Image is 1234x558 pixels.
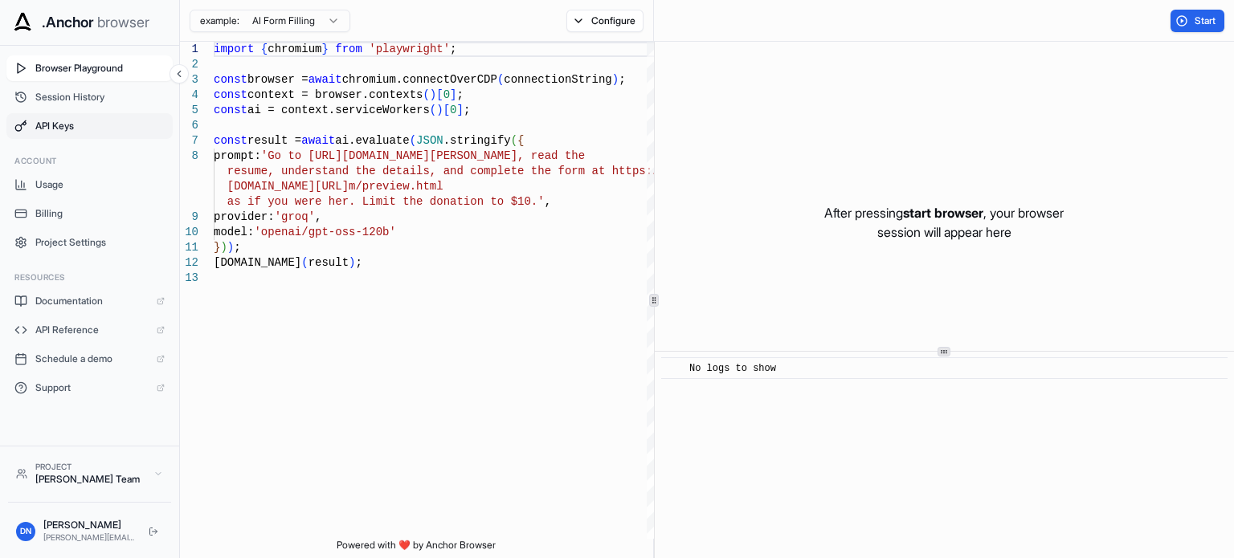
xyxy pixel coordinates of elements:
span: 0 [450,104,456,116]
span: Browser Playground [35,62,165,75]
span: from [335,43,362,55]
span: start browser [903,205,983,221]
div: [PERSON_NAME] Team [35,473,145,486]
button: Project Settings [6,230,173,255]
button: Logout [144,522,163,541]
span: ai = context.serviceWorkers [247,104,430,116]
span: Project Settings [35,236,165,249]
span: Billing [35,207,165,220]
a: API Reference [6,317,173,343]
span: .Anchor [42,11,94,34]
span: , [315,210,321,223]
div: 1 [180,42,198,57]
img: Anchor Icon [10,10,35,35]
div: 11 [180,240,198,255]
span: await [308,73,342,86]
span: 'playwright' [369,43,450,55]
span: connectionString [504,73,611,86]
span: ( [301,256,308,269]
span: import [214,43,254,55]
span: const [214,134,247,147]
span: ) [436,104,443,116]
span: ; [450,43,456,55]
span: result [308,256,349,269]
span: ​ [669,360,677,377]
span: API Keys [35,120,165,132]
span: Usage [35,178,165,191]
span: 0 [443,88,450,101]
span: resume, understand the details, and complete the f [227,165,565,177]
span: ) [220,241,227,254]
span: No logs to show [689,363,776,374]
span: context = browser.contexts [247,88,423,101]
h3: Resources [14,271,165,283]
span: chromium.connectOverCDP [342,73,497,86]
p: After pressing , your browser session will appear here [824,203,1064,242]
a: Documentation [6,288,173,314]
span: .stringify [443,134,511,147]
div: 13 [180,271,198,286]
span: [DOMAIN_NAME][URL] [227,180,349,193]
span: ; [355,256,362,269]
button: Collapse sidebar [170,64,189,83]
button: Configure [566,10,644,32]
span: Start [1195,14,1217,27]
span: ] [456,104,463,116]
span: ad the [545,149,585,162]
span: ) [349,256,355,269]
span: prompt: [214,149,261,162]
button: Browser Playground [6,55,173,81]
div: 9 [180,210,198,225]
span: const [214,73,247,86]
span: Documentation [35,295,149,308]
span: ( [497,73,504,86]
div: 6 [180,118,198,133]
span: ) [612,73,619,86]
span: 'Go to [URL][DOMAIN_NAME][PERSON_NAME], re [261,149,545,162]
button: Project[PERSON_NAME] Team [8,454,171,492]
span: ) [227,241,234,254]
span: example: [200,14,239,27]
span: { [517,134,524,147]
h3: Account [14,155,165,167]
span: , [545,195,551,208]
button: Session History [6,84,173,110]
div: 12 [180,255,198,271]
span: chromium [268,43,321,55]
span: ; [234,241,240,254]
div: 4 [180,88,198,103]
div: 2 [180,57,198,72]
span: 'groq' [275,210,315,223]
div: 3 [180,72,198,88]
span: ) [430,88,436,101]
span: ; [464,104,470,116]
a: Support [6,375,173,401]
span: DN [20,525,31,537]
div: 5 [180,103,198,118]
div: [PERSON_NAME] [43,519,136,532]
span: Schedule a demo [35,352,149,365]
span: [ [443,104,450,116]
div: [PERSON_NAME][EMAIL_ADDRESS] [43,532,136,544]
span: ; [619,73,625,86]
div: 7 [180,133,198,149]
div: Project [35,461,145,473]
span: ; [456,88,463,101]
button: Billing [6,201,173,226]
span: browser = [247,73,308,86]
button: Start [1171,10,1224,32]
span: ( [511,134,517,147]
span: 'openai/gpt-oss-120b' [254,226,395,238]
span: as if you were her. Limit the donation to $10.' [227,195,545,208]
span: [DOMAIN_NAME] [214,256,301,269]
span: ( [410,134,416,147]
span: JSON [416,134,443,147]
span: ( [423,88,429,101]
div: 10 [180,225,198,240]
span: { [261,43,268,55]
span: browser [97,11,149,34]
span: const [214,104,247,116]
span: await [301,134,335,147]
button: API Keys [6,113,173,139]
span: provider: [214,210,275,223]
